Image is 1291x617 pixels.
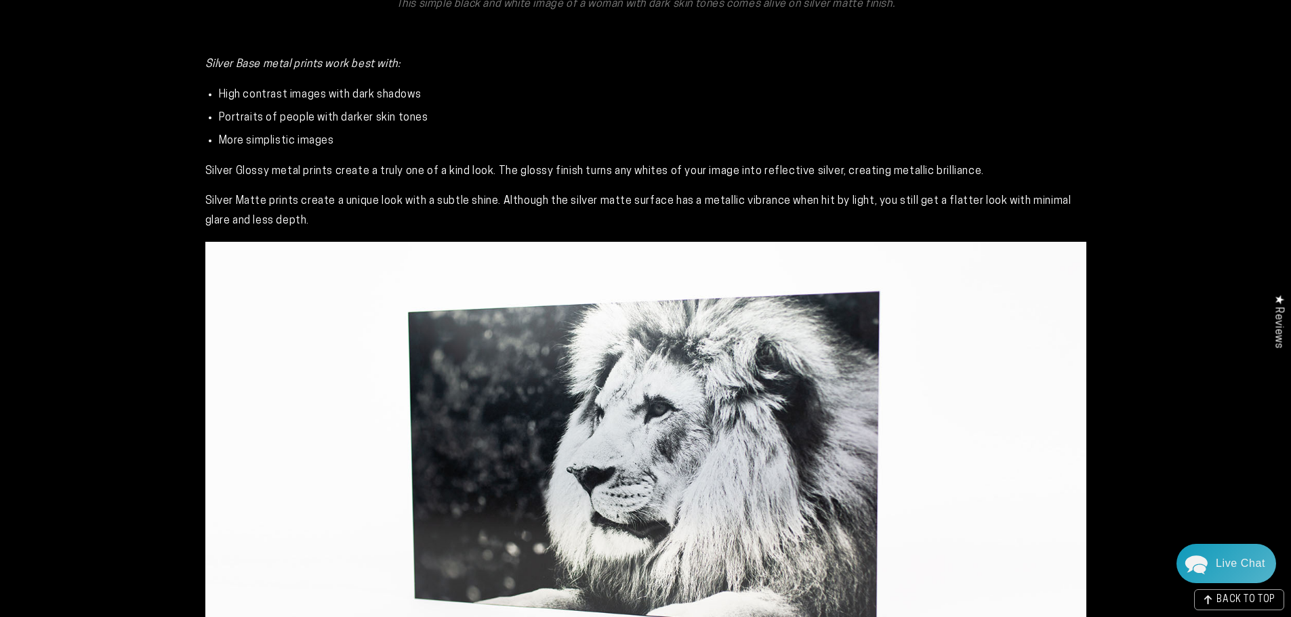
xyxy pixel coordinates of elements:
[205,192,1086,231] p: Silver Matte prints create a unique look with a subtle shine. Although the silver matte surface h...
[205,162,1086,182] p: Silver Glossy metal prints create a truly one of a kind look. The glossy finish turns any whites ...
[1216,595,1275,605] span: BACK TO TOP
[219,108,1086,128] li: Portraits of people with darker skin tones
[205,59,401,70] i: Silver Base metal prints work best with:
[1265,284,1291,359] div: Click to open Judge.me floating reviews tab
[219,131,1086,151] li: More simplistic images
[1176,544,1276,583] div: Chat widget toggle
[1216,544,1265,583] div: Contact Us Directly
[219,85,1086,105] li: High contrast images with dark shadows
